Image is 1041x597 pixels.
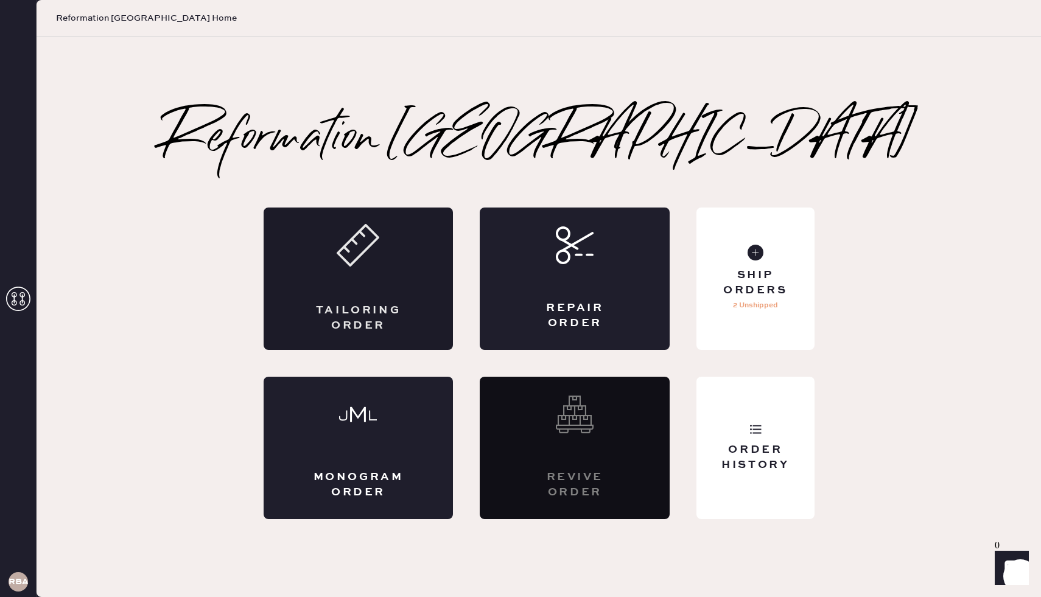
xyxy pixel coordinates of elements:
div: Monogram Order [312,470,405,500]
h2: Reformation [GEOGRAPHIC_DATA] [163,115,916,164]
span: Reformation [GEOGRAPHIC_DATA] Home [56,12,237,24]
div: Revive order [528,470,621,500]
div: Interested? Contact us at care@hemster.co [480,377,670,519]
div: Repair Order [528,301,621,331]
iframe: Front Chat [983,542,1036,595]
p: 2 Unshipped [733,298,778,313]
div: Tailoring Order [312,303,405,333]
div: Ship Orders [706,268,804,298]
div: Order History [706,442,804,473]
h3: RBA [9,578,28,586]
